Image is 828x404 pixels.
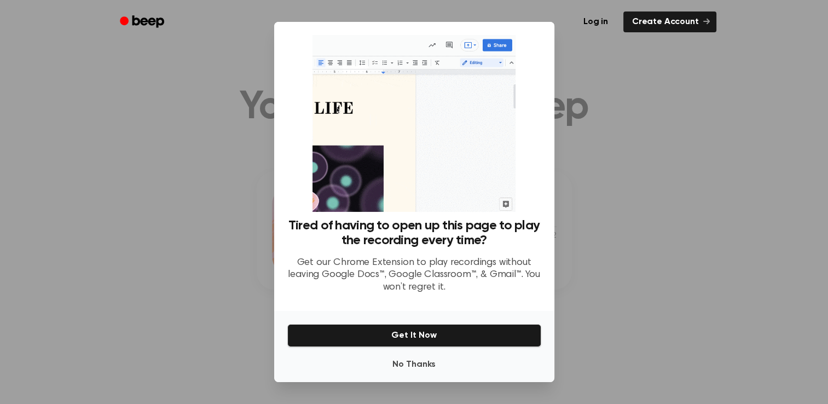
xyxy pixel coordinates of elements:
p: Get our Chrome Extension to play recordings without leaving Google Docs™, Google Classroom™, & Gm... [287,257,541,294]
a: Create Account [623,11,716,32]
button: No Thanks [287,354,541,376]
img: Beep extension in action [312,35,516,212]
h3: Tired of having to open up this page to play the recording every time? [287,218,541,248]
a: Log in [575,11,617,32]
a: Beep [112,11,174,33]
button: Get It Now [287,324,541,347]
